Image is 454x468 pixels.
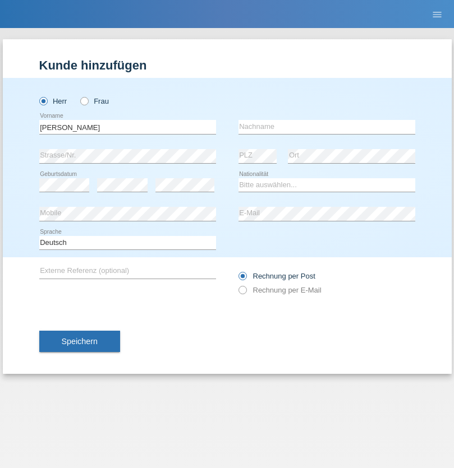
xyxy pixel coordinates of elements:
[80,97,109,105] label: Frau
[239,286,322,294] label: Rechnung per E-Mail
[80,97,88,104] input: Frau
[39,58,415,72] h1: Kunde hinzufügen
[39,97,47,104] input: Herr
[239,286,246,300] input: Rechnung per E-Mail
[426,11,448,17] a: menu
[239,272,246,286] input: Rechnung per Post
[39,331,120,352] button: Speichern
[39,97,67,105] label: Herr
[239,272,315,280] label: Rechnung per Post
[432,9,443,20] i: menu
[62,337,98,346] span: Speichern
